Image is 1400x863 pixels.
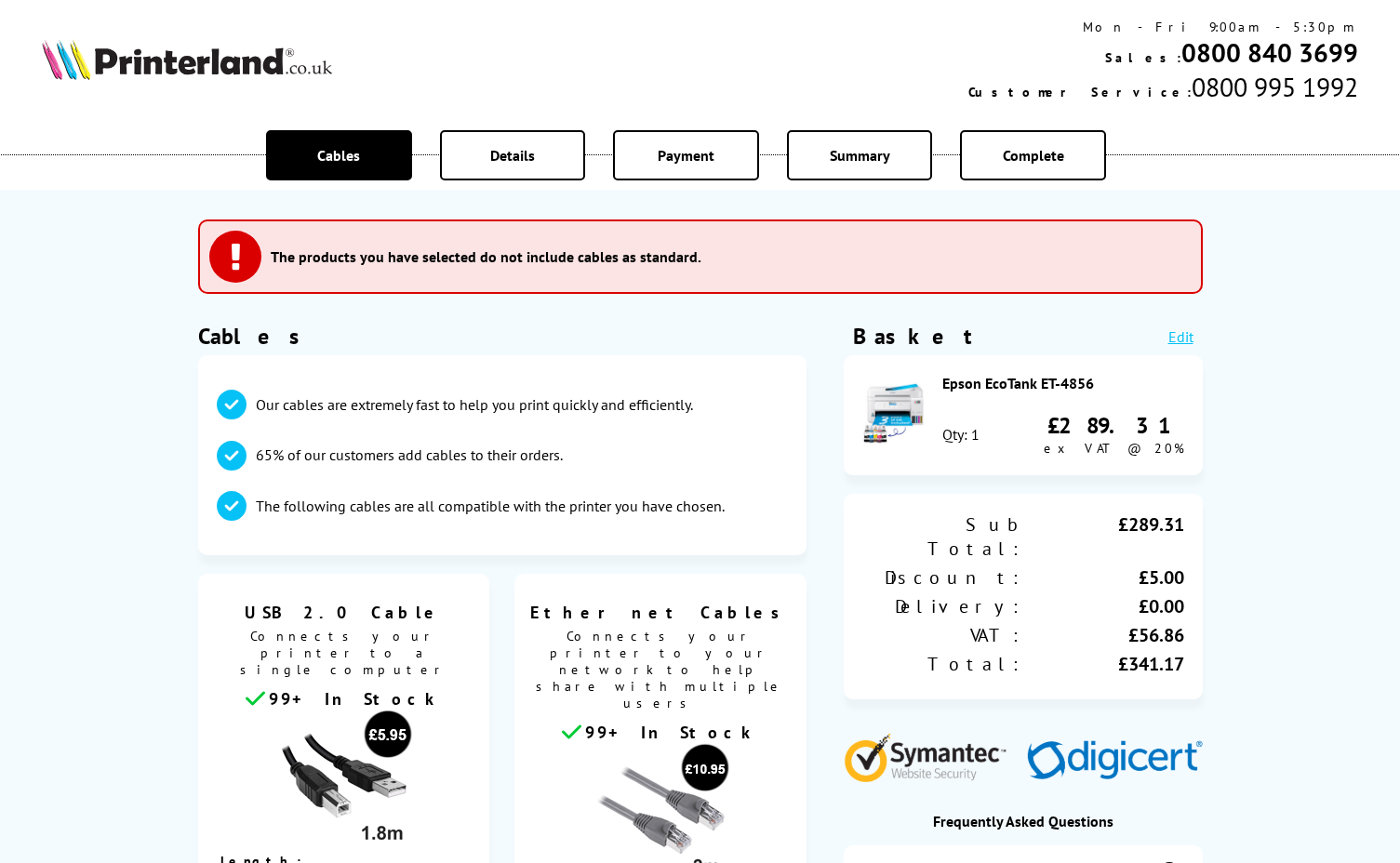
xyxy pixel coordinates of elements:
span: Sales: [1105,49,1181,66]
span: Cables [317,146,360,165]
div: £5.00 [1023,565,1184,590]
span: USB 2.0 Cable [212,602,476,623]
div: Discount: [862,565,1023,590]
span: Complete [1003,146,1064,165]
div: Qty: 1 [942,425,980,444]
div: Frequently Asked Questions [844,812,1203,830]
span: 99+ In Stock [585,722,758,743]
div: Delivery: [862,594,1023,618]
div: Epson EcoTank ET-4856 [942,374,1184,392]
h3: The products you have selected do not include cables as standard. [271,247,701,266]
div: £289.31 [1044,411,1184,440]
div: £341.17 [1023,652,1184,676]
p: 65% of our customers add cables to their orders. [256,445,563,465]
span: Summary [830,146,890,165]
p: Our cables are extremely fast to help you print quickly and efficiently. [256,394,693,415]
span: 0800 995 1992 [1192,70,1358,104]
a: 0800 840 3699 [1181,35,1358,70]
span: Connects your printer to a single computer [207,623,481,687]
div: Mon - Fri 9:00am - 5:30pm [968,19,1358,35]
p: The following cables are all compatible with the printer you have chosen. [256,496,725,516]
img: Digicert [1027,740,1203,782]
span: Ethernet Cables [528,602,793,623]
img: Symantec Website Security [844,729,1020,782]
span: ex VAT @ 20% [1044,440,1184,457]
div: £0.00 [1023,594,1184,618]
div: £56.86 [1023,623,1184,647]
div: Total: [862,652,1023,676]
img: usb cable [273,710,413,849]
img: Epson EcoTank ET-4856 [862,381,927,446]
img: Printerland Logo [42,39,332,80]
span: Connects your printer to your network to help share with multiple users [524,623,797,721]
span: Payment [658,146,714,165]
a: Edit [1168,327,1193,346]
h1: Cables [198,322,807,351]
span: Details [490,146,535,165]
span: Customer Service: [968,84,1192,100]
div: Sub Total: [862,512,1023,561]
div: £289.31 [1023,512,1184,561]
div: VAT: [862,623,1023,647]
span: 99+ In Stock [269,688,442,710]
div: Basket [853,322,974,351]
